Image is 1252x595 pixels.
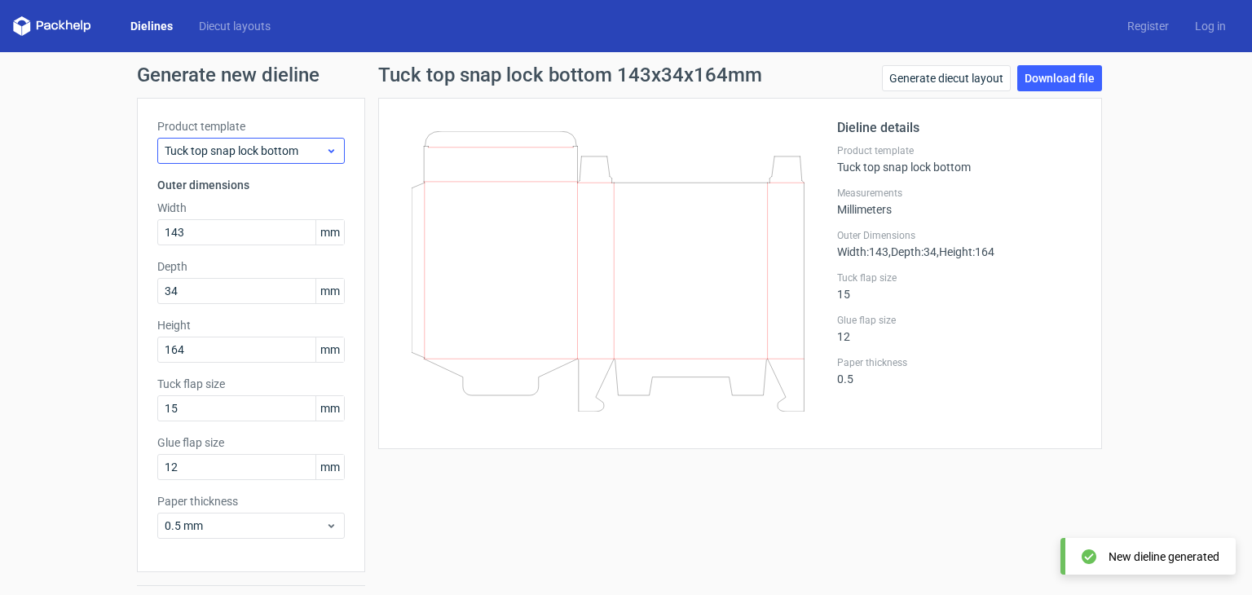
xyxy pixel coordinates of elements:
div: Millimeters [837,187,1082,216]
label: Height [157,317,345,333]
span: mm [315,396,344,421]
span: , Depth : 34 [888,245,937,258]
a: Generate diecut layout [882,65,1011,91]
span: mm [315,220,344,245]
a: Dielines [117,18,186,34]
label: Product template [837,144,1082,157]
label: Paper thickness [157,493,345,509]
a: Register [1114,18,1182,34]
div: New dieline generated [1109,549,1219,565]
label: Measurements [837,187,1082,200]
span: mm [315,455,344,479]
h1: Generate new dieline [137,65,1115,85]
span: 0.5 mm [165,518,325,534]
h1: Tuck top snap lock bottom 143x34x164mm [378,65,762,85]
div: 12 [837,314,1082,343]
h2: Dieline details [837,118,1082,138]
label: Tuck flap size [837,271,1082,284]
a: Diecut layouts [186,18,284,34]
div: Tuck top snap lock bottom [837,144,1082,174]
label: Width [157,200,345,216]
div: 15 [837,271,1082,301]
a: Log in [1182,18,1239,34]
h3: Outer dimensions [157,177,345,193]
span: , Height : 164 [937,245,994,258]
span: Tuck top snap lock bottom [165,143,325,159]
label: Product template [157,118,345,134]
label: Depth [157,258,345,275]
label: Glue flap size [837,314,1082,327]
span: mm [315,279,344,303]
a: Download file [1017,65,1102,91]
div: 0.5 [837,356,1082,386]
span: Width : 143 [837,245,888,258]
span: mm [315,337,344,362]
label: Glue flap size [157,434,345,451]
label: Tuck flap size [157,376,345,392]
label: Outer Dimensions [837,229,1082,242]
label: Paper thickness [837,356,1082,369]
